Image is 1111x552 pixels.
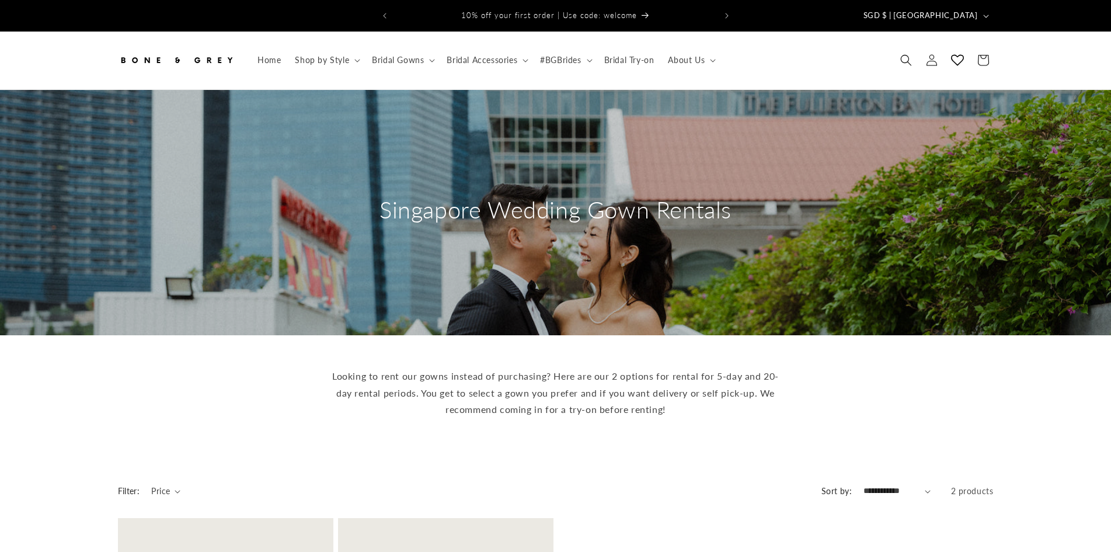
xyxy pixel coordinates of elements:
[668,55,705,65] span: About Us
[604,55,654,65] span: Bridal Try-on
[714,5,740,27] button: Next announcement
[379,195,732,225] h2: Singapore Wedding Gown Rentals
[661,48,720,72] summary: About Us
[328,368,783,418] p: Looking to rent our gowns instead of purchasing? Here are our 2 options for rental for 5-day and ...
[533,48,597,72] summary: #BGBrides
[118,485,140,497] h2: Filter:
[295,55,349,65] span: Shop by Style
[821,486,852,496] label: Sort by:
[288,48,365,72] summary: Shop by Style
[257,55,281,65] span: Home
[118,47,235,73] img: Bone and Grey Bridal
[440,48,533,72] summary: Bridal Accessories
[951,486,994,496] span: 2 products
[461,11,637,20] span: 10% off your first order | Use code: welcome
[151,485,180,497] summary: Price
[250,48,288,72] a: Home
[372,5,398,27] button: Previous announcement
[365,48,440,72] summary: Bridal Gowns
[372,55,424,65] span: Bridal Gowns
[863,10,978,22] span: SGD $ | [GEOGRAPHIC_DATA]
[151,485,170,497] span: Price
[893,47,919,73] summary: Search
[113,43,239,78] a: Bone and Grey Bridal
[540,55,581,65] span: #BGBrides
[856,5,994,27] button: SGD $ | [GEOGRAPHIC_DATA]
[597,48,661,72] a: Bridal Try-on
[447,55,517,65] span: Bridal Accessories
